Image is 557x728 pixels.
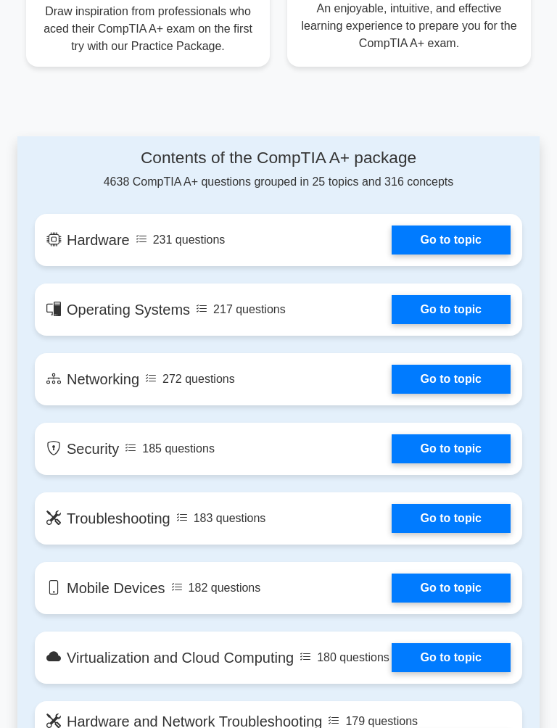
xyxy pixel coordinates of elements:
a: Go to topic [392,434,511,463]
h4: Contents of the CompTIA A+ package [35,148,522,167]
a: Go to topic [392,643,511,672]
a: Go to topic [392,504,511,533]
div: 4638 CompTIA A+ questions grouped in 25 topics and 316 concepts [35,148,522,191]
p: Draw inspiration from professionals who aced their CompTIA A+ exam on the first try with our Prac... [38,3,258,55]
a: Go to topic [392,574,511,603]
a: Go to topic [392,295,511,324]
a: Go to topic [392,226,511,255]
a: Go to topic [392,365,511,394]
